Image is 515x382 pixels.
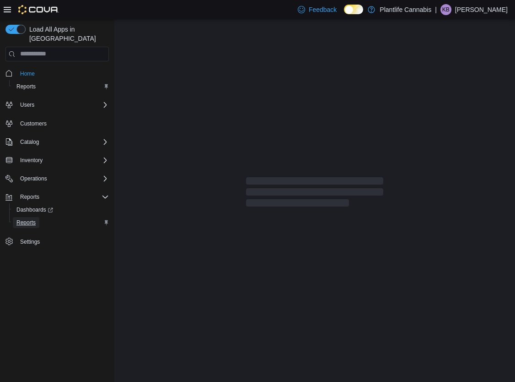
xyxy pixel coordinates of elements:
span: Inventory [16,155,109,166]
span: Reports [16,219,36,226]
a: Feedback [294,0,340,19]
button: Reports [16,191,43,202]
span: Operations [16,173,109,184]
button: Reports [9,216,113,229]
a: Reports [13,81,39,92]
span: Home [16,68,109,79]
span: Reports [20,193,39,201]
button: Operations [16,173,51,184]
span: Operations [20,175,47,182]
span: Catalog [20,138,39,146]
a: Home [16,68,38,79]
span: Dashboards [13,204,109,215]
span: Users [16,99,109,110]
a: Reports [13,217,39,228]
span: Users [20,101,34,109]
p: | [435,4,437,15]
input: Dark Mode [344,5,363,14]
nav: Complex example [5,63,109,272]
a: Customers [16,118,50,129]
span: Inventory [20,157,43,164]
span: Dark Mode [344,14,344,15]
button: Reports [2,191,113,203]
button: Catalog [16,136,43,147]
span: Reports [13,81,109,92]
a: Settings [16,236,43,247]
span: Catalog [16,136,109,147]
span: Feedback [309,5,337,14]
button: Reports [9,80,113,93]
p: Plantlife Cannabis [380,4,431,15]
span: Settings [20,238,40,246]
span: Load All Apps in [GEOGRAPHIC_DATA] [26,25,109,43]
button: Catalog [2,136,113,148]
button: Settings [2,235,113,248]
button: Customers [2,117,113,130]
button: Users [16,99,38,110]
a: Dashboards [13,204,57,215]
span: Loading [246,179,383,208]
button: Inventory [16,155,46,166]
span: Customers [16,118,109,129]
button: Users [2,98,113,111]
span: Customers [20,120,47,127]
span: Dashboards [16,206,53,213]
span: KB [442,4,450,15]
button: Home [2,67,113,80]
span: Reports [16,191,109,202]
button: Operations [2,172,113,185]
a: Dashboards [9,203,113,216]
span: Settings [16,235,109,247]
span: Reports [16,83,36,90]
p: [PERSON_NAME] [455,4,508,15]
span: Home [20,70,35,77]
img: Cova [18,5,59,14]
span: Reports [13,217,109,228]
button: Inventory [2,154,113,167]
div: Kyleigh Brady [440,4,451,15]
